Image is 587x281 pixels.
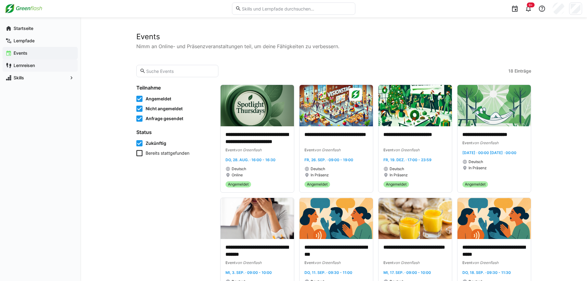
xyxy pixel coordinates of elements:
span: Angemeldet [465,182,486,187]
span: Angemeldet [228,182,249,187]
span: Event [225,260,235,265]
span: Deutsch [232,166,246,171]
img: image [221,198,294,239]
span: Event [462,260,472,265]
span: 9+ [529,3,533,7]
span: Event [383,260,393,265]
span: Event [225,148,235,152]
span: Do, 11. Sep. · 09:30 - 11:00 [304,270,352,275]
img: image [300,85,373,126]
span: von Greenflash [235,260,262,265]
span: von Greenflash [393,148,420,152]
span: von Greenflash [472,140,498,145]
span: Mi, 17. Sep. · 09:00 - 10:00 [383,270,431,275]
span: In Präsenz [311,173,329,178]
img: image [378,85,452,126]
span: Mi, 3. Sep. · 09:00 - 10:00 [225,270,272,275]
span: Deutsch [390,166,404,171]
span: von Greenflash [314,260,341,265]
img: image [300,198,373,239]
span: von Greenflash [472,260,498,265]
span: Event [304,260,314,265]
span: von Greenflash [393,260,420,265]
span: Do, 18. Sep. · 09:30 - 11:30 [462,270,511,275]
span: Angemeldet [386,182,407,187]
h4: Teilnahme [136,85,213,91]
span: Deutsch [311,166,325,171]
span: Zukünftig [146,140,166,146]
span: 18 [508,68,513,74]
span: Angemeldet [146,96,171,102]
span: Event [304,148,314,152]
img: image [457,85,531,126]
span: Nicht angemeldet [146,106,183,112]
span: Fr, 26. Sep. · 09:00 - 19:00 [304,157,353,162]
span: Do, 28. Aug. · 16:00 - 16:30 [225,157,275,162]
span: Event [383,148,393,152]
img: image [221,85,294,126]
span: Deutsch [469,159,483,164]
input: Suche Events [146,68,215,74]
span: Fr, 19. Dez. · 17:00 - 23:59 [383,157,432,162]
input: Skills und Lernpfade durchsuchen… [241,6,352,11]
span: Angemeldet [307,182,328,187]
span: Event [462,140,472,145]
p: Nimm an Online- und Präsenzveranstaltungen teil, um deine Fähigkeiten zu verbessern. [136,43,531,50]
span: von Greenflash [314,148,341,152]
span: In Präsenz [469,166,487,170]
span: Anfrage gesendet [146,115,183,122]
img: image [378,198,452,239]
h4: Status [136,129,213,135]
span: In Präsenz [390,173,408,178]
img: image [457,198,531,239]
span: Online [232,173,243,178]
span: Bereits stattgefunden [146,150,189,156]
span: [DATE] · 00:00 [DATE] · 00:00 [462,150,516,155]
h2: Events [136,32,531,41]
span: Einträge [515,68,531,74]
span: von Greenflash [235,148,262,152]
